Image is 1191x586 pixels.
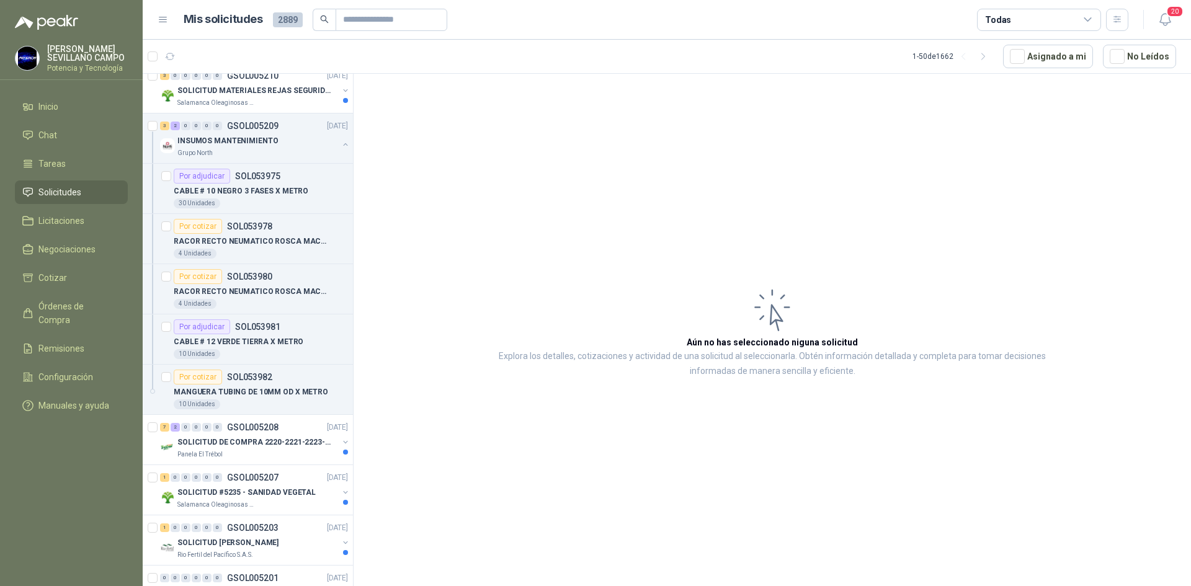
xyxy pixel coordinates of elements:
a: 3 2 0 0 0 0 GSOL005209[DATE] Company LogoINSUMOS MANTENIMIENTOGrupo North [160,118,350,158]
div: 0 [181,523,190,532]
div: Por cotizar [174,219,222,234]
a: Tareas [15,152,128,175]
span: Chat [38,128,57,142]
div: 0 [171,574,180,582]
a: 7 2 0 0 0 0 GSOL005208[DATE] Company LogoSOLICITUD DE COMPRA 2220-2221-2223-2224Panela El Trébol [160,420,350,459]
div: 0 [181,473,190,482]
p: Salamanca Oleaginosas SAS [177,500,256,510]
a: Cotizar [15,266,128,290]
div: Por cotizar [174,269,222,284]
p: GSOL005201 [227,574,279,582]
a: Chat [15,123,128,147]
div: 0 [181,423,190,432]
p: SOL053982 [227,373,272,381]
img: Company Logo [160,440,175,455]
div: Por cotizar [174,370,222,384]
p: SOL053981 [235,322,280,331]
div: 0 [202,523,212,532]
div: 0 [181,574,190,582]
a: Por cotizarSOL053980RACOR RECTO NEUMATICO ROSCA MACHO G 1/4” X 8 MM OD.4 Unidades [143,264,353,314]
div: 7 [160,423,169,432]
span: search [320,15,329,24]
img: Company Logo [160,138,175,153]
span: 2889 [273,12,303,27]
div: Por adjudicar [174,169,230,184]
p: Rio Fertil del Pacífico S.A.S. [177,550,253,560]
p: [PERSON_NAME] SEVILLANO CAMPO [47,45,128,62]
a: Por cotizarSOL053982MANGUERA TUBING DE 10MM OD X METRO10 Unidades [143,365,353,415]
p: GSOL005203 [227,523,279,532]
span: Licitaciones [38,214,84,228]
p: SOLICITUD [PERSON_NAME] [177,537,279,549]
div: Por adjudicar [174,319,230,334]
div: 0 [192,523,201,532]
button: 20 [1154,9,1176,31]
div: 0 [202,473,212,482]
p: [DATE] [327,522,348,534]
p: [DATE] [327,572,348,584]
div: 2 [171,122,180,130]
span: Inicio [38,100,58,113]
span: Cotizar [38,271,67,285]
p: GSOL005209 [227,122,279,130]
p: GSOL005210 [227,71,279,80]
span: Tareas [38,157,66,171]
div: 10 Unidades [174,349,220,359]
img: Company Logo [160,88,175,103]
div: 1 - 50 de 1662 [912,47,993,66]
div: 0 [213,473,222,482]
a: Remisiones [15,337,128,360]
div: 0 [192,71,201,80]
img: Company Logo [160,540,175,555]
div: 4 Unidades [174,249,216,259]
span: Solicitudes [38,185,81,199]
p: Panela El Trébol [177,450,223,459]
div: 3 [160,71,169,80]
div: 0 [171,523,180,532]
div: 30 Unidades [174,198,220,208]
a: Por adjudicarSOL053975CABLE # 10 NEGRO 3 FASES X METRO30 Unidades [143,164,353,214]
a: Negociaciones [15,238,128,261]
div: 1 [160,473,169,482]
div: 0 [213,523,222,532]
p: Potencia y Tecnología [47,64,128,72]
div: 0 [213,71,222,80]
div: 0 [160,574,169,582]
div: 0 [192,574,201,582]
img: Logo peakr [15,15,78,30]
p: Salamanca Oleaginosas SAS [177,98,256,108]
a: 1 0 0 0 0 0 GSOL005203[DATE] Company LogoSOLICITUD [PERSON_NAME]Rio Fertil del Pacífico S.A.S. [160,520,350,560]
a: Licitaciones [15,209,128,233]
button: Asignado a mi [1003,45,1093,68]
img: Company Logo [160,490,175,505]
div: 0 [202,71,212,80]
h3: Aún no has seleccionado niguna solicitud [687,335,858,349]
p: RACOR RECTO NEUMATICO ROSCA MACHO G 3/8” X 8 MM OD. [174,236,328,247]
a: Inicio [15,95,128,118]
div: 0 [171,473,180,482]
div: 0 [171,71,180,80]
div: 10 Unidades [174,399,220,409]
p: SOLICITUD MATERIALES REJAS SEGURIDAD - OFICINA [177,85,332,97]
a: Solicitudes [15,180,128,204]
p: [DATE] [327,120,348,132]
div: 0 [202,423,212,432]
p: [DATE] [327,422,348,433]
a: 1 0 0 0 0 0 GSOL005207[DATE] Company LogoSOLICITUD #5235 - SANIDAD VEGETALSalamanca Oleaginosas SAS [160,470,350,510]
p: Grupo North [177,148,213,158]
p: [DATE] [327,70,348,82]
p: SOL053975 [235,172,280,180]
div: 0 [202,122,212,130]
span: Órdenes de Compra [38,300,116,327]
p: GSOL005207 [227,473,279,482]
a: Configuración [15,365,128,389]
a: Manuales y ayuda [15,394,128,417]
p: MANGUERA TUBING DE 10MM OD X METRO [174,386,328,398]
p: CABLE # 12 VERDE TIERRA X METRO [174,336,303,348]
p: SOL053978 [227,222,272,231]
div: 4 Unidades [174,299,216,309]
span: Manuales y ayuda [38,399,109,412]
div: 3 [160,122,169,130]
p: SOLICITUD #5235 - SANIDAD VEGETAL [177,487,316,499]
a: 3 0 0 0 0 0 GSOL005210[DATE] Company LogoSOLICITUD MATERIALES REJAS SEGURIDAD - OFICINASalamanca ... [160,68,350,108]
